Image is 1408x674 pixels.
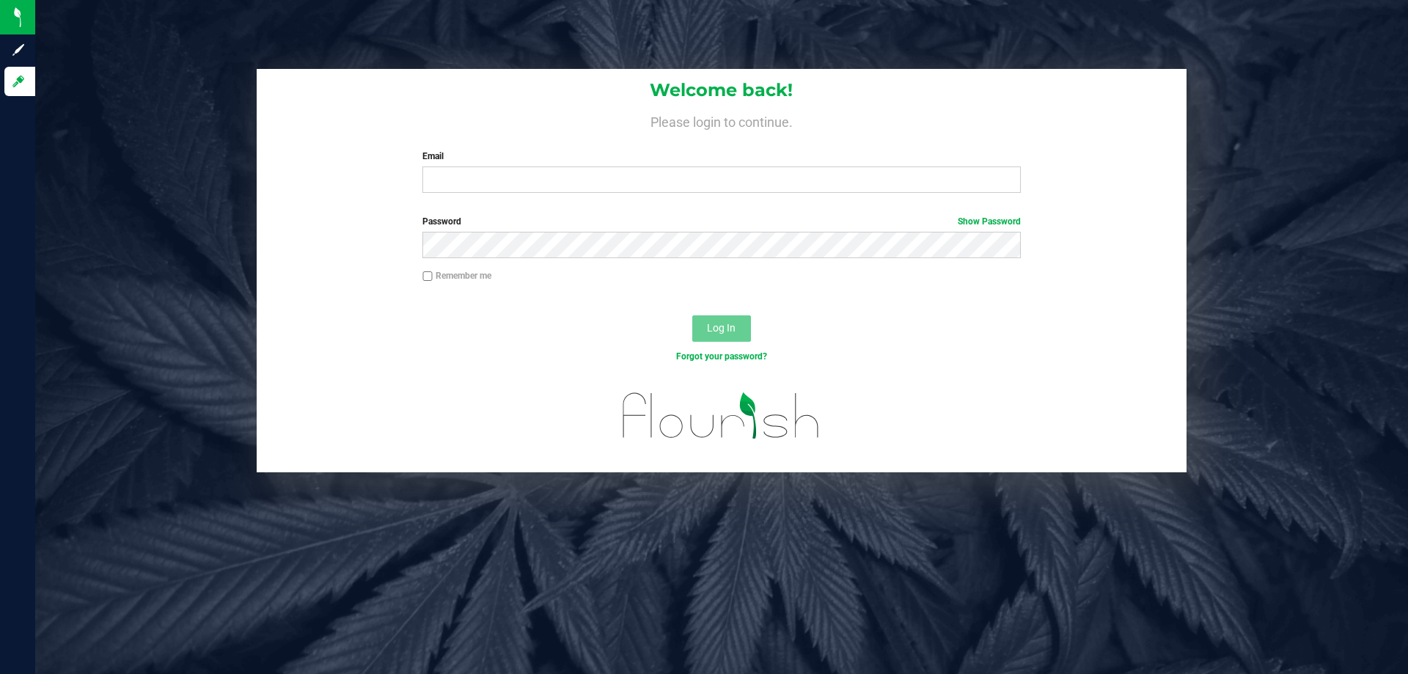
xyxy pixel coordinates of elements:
[422,216,461,227] span: Password
[707,322,736,334] span: Log In
[422,271,433,282] input: Remember me
[257,81,1187,100] h1: Welcome back!
[11,74,26,89] inline-svg: Log in
[422,150,1020,163] label: Email
[692,315,751,342] button: Log In
[11,43,26,57] inline-svg: Sign up
[422,269,491,282] label: Remember me
[257,111,1187,129] h4: Please login to continue.
[958,216,1021,227] a: Show Password
[676,351,767,362] a: Forgot your password?
[605,378,837,453] img: flourish_logo.svg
